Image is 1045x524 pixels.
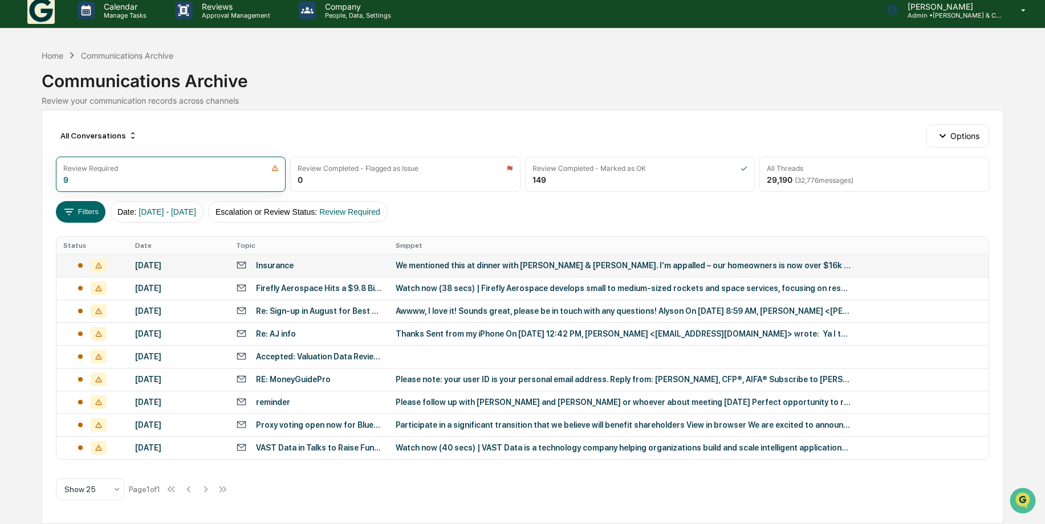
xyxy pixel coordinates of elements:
[396,398,852,407] div: Please follow up with [PERSON_NAME] and [PERSON_NAME] or whoever about meeting [DATE] Perfect opp...
[42,51,63,60] div: Home
[532,164,646,173] div: Review Completed - Marked as OK
[506,165,513,172] img: icon
[396,261,852,270] div: We mentioned this at dinner with [PERSON_NAME] & [PERSON_NAME]. I’m appalled – our homeowners is ...
[11,24,208,42] p: How can we help?
[7,139,78,159] a: 🖐️Preclearance
[135,375,222,384] div: [DATE]
[63,175,68,185] div: 9
[42,62,1003,91] div: Communications Archive
[795,176,853,185] span: ( 32,776 messages)
[256,284,382,293] div: Firefly Aerospace Hits a $9.8 Billion Valuation in Nasdaq IPO
[11,166,21,175] div: 🔎
[80,193,138,202] a: Powered byPylon
[256,420,382,429] div: Proxy voting open now for Bluerock TI+ Fund
[256,329,296,338] div: Re: AJ info
[741,165,747,172] img: icon
[42,96,1003,105] div: Review your communication records across channels
[926,124,989,147] button: Options
[767,175,853,185] div: 29,190
[319,207,380,216] span: Review Required
[95,11,152,19] p: Manage Tasks
[11,145,21,154] div: 🖐️
[135,352,222,361] div: [DATE]
[194,91,208,104] button: Start new chat
[396,375,852,384] div: Please note: your user ID is your personal email address. Reply from: [PERSON_NAME], CFP®, AIFA® ...
[135,261,222,270] div: [DATE]
[128,237,229,254] th: Date
[135,420,222,429] div: [DATE]
[256,398,290,407] div: reminder
[56,126,142,145] div: All Conversations
[208,201,388,223] button: Escalation or Review Status:Review Required
[396,443,852,452] div: Watch now (40 secs) | VAST Data is a technology company helping organizations build and scale int...
[81,51,173,60] div: Communications Archive
[1009,486,1039,517] iframe: Open customer support
[271,165,279,172] img: icon
[298,164,418,173] div: Review Completed - Flagged as Issue
[23,144,74,155] span: Preclearance
[78,139,146,159] a: 🗄️Attestations
[193,2,276,11] p: Reviews
[898,2,1005,11] p: [PERSON_NAME]
[256,261,294,270] div: Insurance
[113,193,138,202] span: Pylon
[94,144,141,155] span: Attestations
[135,306,222,316] div: [DATE]
[39,99,144,108] div: We're available if you need us!
[256,306,382,316] div: Re: Sign-up in August for Best Pricing! | [PERSON_NAME] Hole magazine Winter 25/26
[532,175,546,185] div: 149
[139,207,196,216] span: [DATE] - [DATE]
[129,485,160,494] div: Page 1 of 1
[30,52,188,64] input: Clear
[95,2,152,11] p: Calendar
[56,237,128,254] th: Status
[396,284,852,293] div: Watch now (38 secs) | Firefly Aerospace develops small to medium-sized rockets and space services...
[7,161,76,181] a: 🔎Data Lookup
[11,87,32,108] img: 1746055101610-c473b297-6a78-478c-a979-82029cc54cd1
[39,87,187,99] div: Start new chat
[63,164,118,173] div: Review Required
[256,352,382,361] div: Accepted: Valuation Data Review - [PERSON_NAME] from 710815039
[23,165,72,177] span: Data Lookup
[229,237,389,254] th: Topic
[396,329,852,338] div: Thanks Sent from my iPhone On [DATE] 12:42 PM, [PERSON_NAME] <[EMAIL_ADDRESS][DOMAIN_NAME]> wrote...
[316,11,397,19] p: People, Data, Settings
[898,11,1005,19] p: Admin • [PERSON_NAME] & Company, Inc.
[110,201,204,223] button: Date:[DATE] - [DATE]
[83,145,92,154] div: 🗄️
[256,443,382,452] div: VAST Data in Talks to Raise Funding at a $30 Billion Valuation
[316,2,397,11] p: Company
[396,420,852,429] div: Participate in a significant transition that we believe will benefit shareholders View in browser...
[396,306,852,316] div: Awwww, I love it! Sounds great, please be in touch with any questions! Alyson On [DATE] 8:59 AM, ...
[767,164,803,173] div: All Threads
[256,375,331,384] div: RE: MoneyGuidePro
[389,237,989,254] th: Snippet
[135,398,222,407] div: [DATE]
[193,11,276,19] p: Approval Management
[135,329,222,338] div: [DATE]
[56,201,105,223] button: Filters
[135,284,222,293] div: [DATE]
[135,443,222,452] div: [DATE]
[298,175,303,185] div: 0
